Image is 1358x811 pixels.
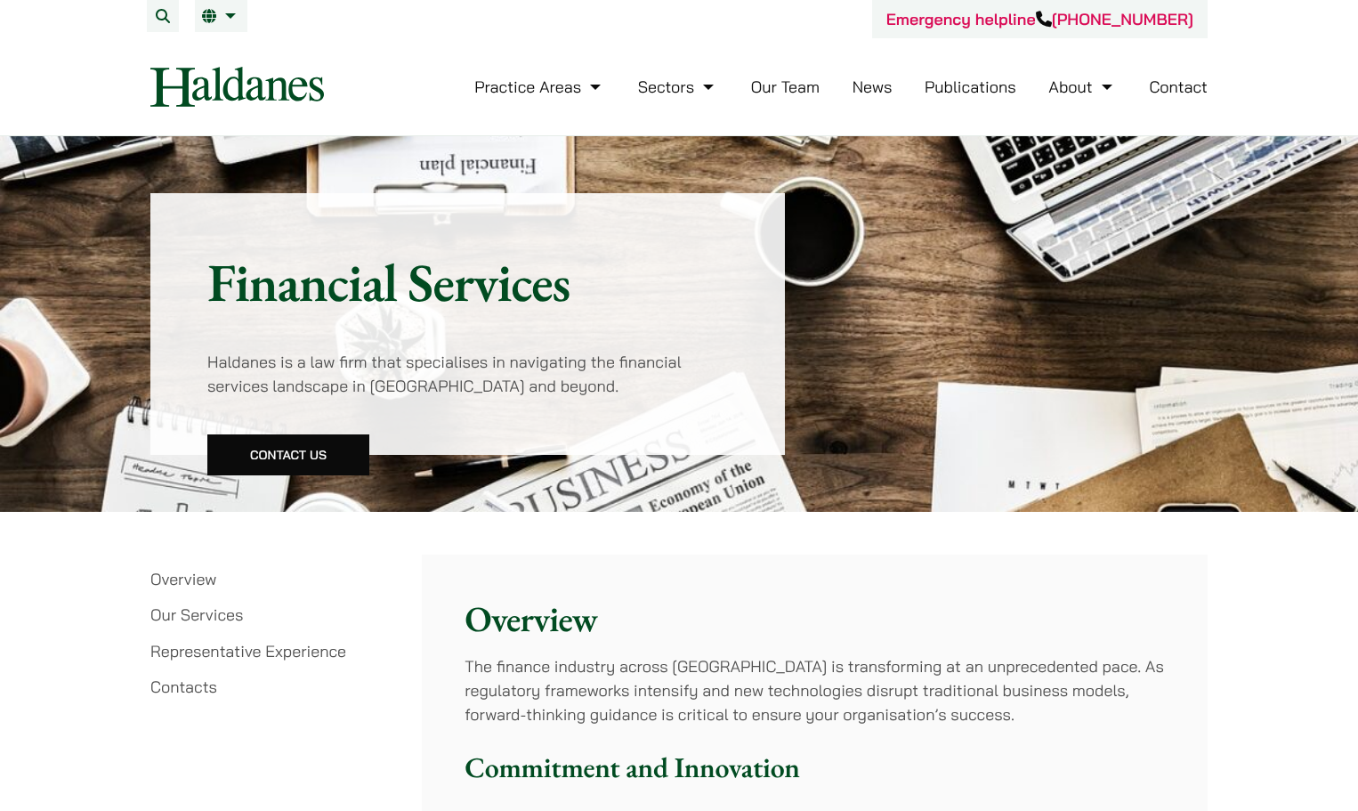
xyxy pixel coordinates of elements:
a: Representative Experience [150,641,346,661]
h3: Commitment and Innovation [465,750,1164,784]
a: About [1048,77,1116,97]
p: The finance industry across [GEOGRAPHIC_DATA] is transforming at an unprecedented pace. As regula... [465,654,1164,726]
h2: Overview [465,597,1164,640]
a: Emergency helpline[PHONE_NUMBER] [886,9,1193,29]
a: Our Team [751,77,820,97]
a: Sectors [638,77,718,97]
a: Our Services [150,604,243,625]
h1: Financial Services [207,250,728,314]
a: Practice Areas [474,77,605,97]
a: Contact Us [207,434,369,475]
a: News [853,77,893,97]
a: Publications [925,77,1016,97]
p: Haldanes is a law firm that specialises in navigating the financial services landscape in [GEOGRA... [207,350,728,398]
img: Logo of Haldanes [150,67,324,107]
a: EN [202,9,240,23]
a: Contacts [150,677,217,697]
a: Overview [150,569,216,589]
a: Contact [1149,77,1208,97]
